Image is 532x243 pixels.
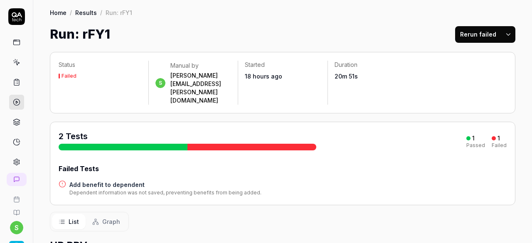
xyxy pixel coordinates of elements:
span: 2 Tests [59,131,88,141]
div: 1 [498,135,500,142]
p: Started [245,61,321,69]
a: Documentation [3,203,30,216]
div: Failed Tests [59,164,507,174]
div: Failed [492,143,507,148]
time: 18 hours ago [245,73,282,80]
a: New conversation [7,173,27,186]
p: Status [59,61,142,69]
button: List [52,214,86,229]
span: Graph [102,217,120,226]
div: Manual by [170,61,232,70]
div: [PERSON_NAME][EMAIL_ADDRESS][PERSON_NAME][DOMAIN_NAME] [170,71,232,105]
a: Results [75,8,97,17]
div: 1 [472,135,475,142]
a: Book a call with us [3,189,30,203]
div: / [70,8,72,17]
div: Run: rFY1 [106,8,132,17]
span: List [69,217,79,226]
div: Failed [62,74,76,79]
a: Home [50,8,66,17]
button: s [10,221,23,234]
div: Passed [466,143,485,148]
h1: Run: rFY1 [50,25,110,44]
time: 20m 51s [335,73,358,80]
a: Add benefit to dependent [69,180,261,189]
span: s [155,78,165,88]
p: Duration [335,61,411,69]
div: / [100,8,102,17]
button: Rerun failed [455,26,501,43]
div: Dependent information was not saved, preventing benefits from being added. [69,189,261,196]
button: Graph [86,214,127,229]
